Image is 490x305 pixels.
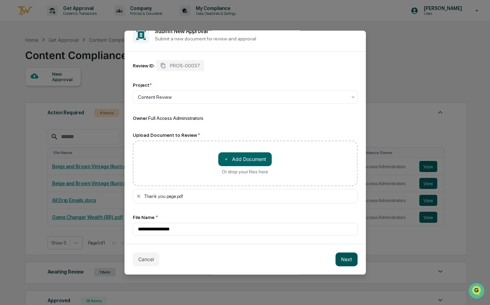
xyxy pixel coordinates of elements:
div: 🔎 [7,101,12,106]
img: 1746055101610-c473b297-6a78-478c-a979-82029cc54cd1 [7,53,19,65]
a: 🔎Data Lookup [4,97,46,110]
span: PROS-00037 [170,63,200,68]
span: Full Access Administrators [148,115,203,121]
h2: Submit New Approval [155,28,358,35]
div: Upload Document to Review [133,132,358,137]
button: Next [336,252,358,266]
span: Owner: [133,115,148,121]
a: Powered byPylon [49,117,83,122]
a: 🗄️Attestations [47,84,88,97]
div: File Name [133,214,358,220]
span: Attestations [57,87,86,94]
div: Start new chat [23,53,113,60]
div: Project [133,82,152,87]
span: ＋ [224,156,229,162]
span: Preclearance [14,87,44,94]
a: 🖐️Preclearance [4,84,47,97]
div: Review ID: [133,63,155,68]
div: We're available if you need us! [23,60,87,65]
div: Or drop your files here [222,169,268,174]
p: How can we help? [7,15,126,26]
p: Submit a new document for review and approval [155,36,358,41]
button: Or drop your files here [218,152,272,166]
span: Data Lookup [14,100,43,107]
button: Cancel [133,252,159,266]
button: Start new chat [117,55,126,63]
div: Thank you page.pdf [144,193,354,199]
div: 🖐️ [7,88,12,93]
iframe: Open customer support [468,282,487,301]
div: 🗄️ [50,88,56,93]
span: Pylon [69,117,83,122]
